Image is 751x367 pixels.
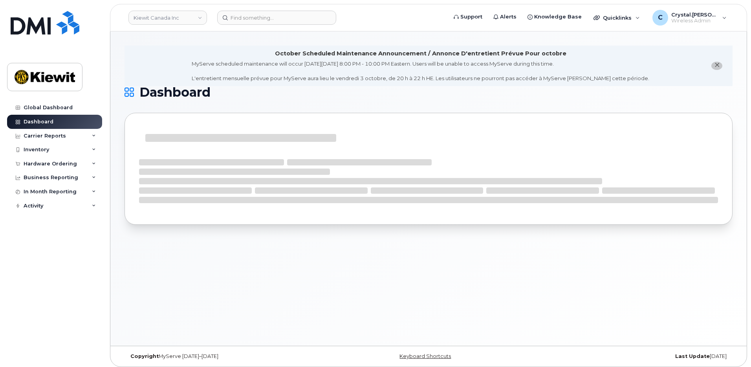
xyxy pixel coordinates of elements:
span: Dashboard [139,86,211,98]
strong: Copyright [130,353,159,359]
div: MyServe scheduled maintenance will occur [DATE][DATE] 8:00 PM - 10:00 PM Eastern. Users will be u... [192,60,649,82]
button: close notification [711,62,722,70]
div: [DATE] [530,353,733,360]
div: MyServe [DATE]–[DATE] [125,353,327,360]
strong: Last Update [675,353,710,359]
div: October Scheduled Maintenance Announcement / Annonce D'entretient Prévue Pour octobre [275,50,566,58]
a: Keyboard Shortcuts [399,353,451,359]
